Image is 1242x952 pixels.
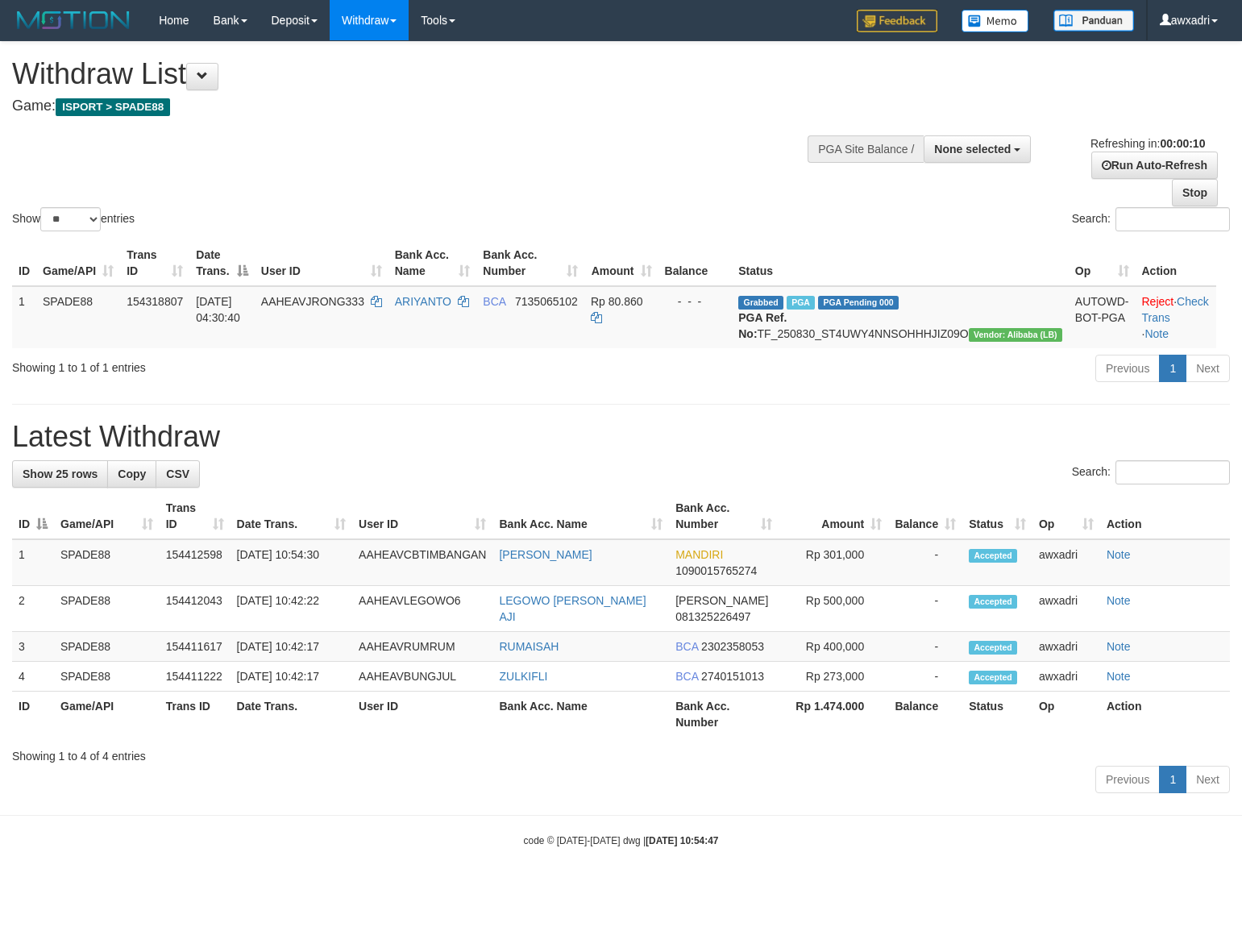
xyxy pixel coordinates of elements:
span: BCA [675,640,698,653]
span: Copy 7135065102 to clipboard [515,295,578,308]
td: SPADE88 [54,632,160,662]
th: Amount: activate to sort column ascending [779,493,888,539]
div: PGA Site Balance / [808,135,924,163]
th: Game/API: activate to sort column ascending [54,493,160,539]
a: CSV [156,460,200,488]
select: Showentries [40,207,101,231]
th: Bank Acc. Number: activate to sort column ascending [669,493,779,539]
td: Rp 500,000 [779,586,888,632]
strong: [DATE] 10:54:47 [646,835,718,846]
a: Note [1107,548,1131,561]
th: ID [12,240,36,286]
th: Trans ID: activate to sort column ascending [120,240,189,286]
th: Balance [888,692,962,738]
a: 1 [1159,355,1186,382]
th: Op: activate to sort column ascending [1032,493,1100,539]
a: Note [1144,327,1169,340]
h1: Withdraw List [12,58,812,90]
th: Balance: activate to sort column ascending [888,493,962,539]
th: User ID [352,692,492,738]
td: SPADE88 [54,586,160,632]
th: Date Trans. [231,692,352,738]
td: AUTOWD-BOT-PGA [1069,286,1136,348]
th: Action [1136,240,1217,286]
a: Reject [1142,295,1174,308]
span: Copy 2740151013 to clipboard [701,670,764,683]
td: [DATE] 10:42:17 [231,632,352,662]
a: Previous [1095,766,1160,793]
a: Note [1107,670,1131,683]
label: Show entries [12,207,135,231]
td: awxadri [1032,539,1100,586]
td: 2 [12,586,54,632]
td: [DATE] 10:42:17 [231,662,352,692]
span: [DATE] 04:30:40 [196,295,240,324]
img: MOTION_logo.png [12,8,135,32]
a: 1 [1159,766,1186,793]
span: BCA [483,295,505,308]
td: 154412043 [160,586,231,632]
button: None selected [924,135,1031,163]
td: AAHEAVBUNGJUL [352,662,492,692]
td: SPADE88 [54,662,160,692]
span: Copy 2302358053 to clipboard [701,640,764,653]
a: Note [1107,594,1131,607]
div: Showing 1 to 4 of 4 entries [12,742,1230,764]
span: Accepted [969,671,1017,684]
a: Next [1186,355,1230,382]
input: Search: [1115,460,1230,484]
span: AAHEAVJRONG333 [261,295,364,308]
span: Show 25 rows [23,468,98,480]
td: [DATE] 10:54:30 [231,539,352,586]
h4: Game: [12,98,812,114]
td: · · [1136,286,1217,348]
a: ARIYANTO [395,295,451,308]
span: Accepted [969,595,1017,609]
input: Search: [1115,207,1230,231]
td: - [888,586,962,632]
span: Refreshing in: [1090,137,1205,150]
a: Check Trans [1142,295,1209,324]
span: MANDIRI [675,548,723,561]
th: Amount: activate to sort column ascending [584,240,658,286]
th: Rp 1.474.000 [779,692,888,738]
th: Op: activate to sort column ascending [1069,240,1136,286]
span: Grabbed [738,296,783,310]
td: TF_250830_ST4UWY4NNSOHHHJIZ09O [732,286,1069,348]
label: Search: [1072,207,1230,231]
strong: 00:00:10 [1160,137,1205,150]
th: Status [732,240,1069,286]
td: SPADE88 [54,539,160,586]
td: 1 [12,286,36,348]
td: 3 [12,632,54,662]
th: Date Trans.: activate to sort column ascending [231,493,352,539]
td: awxadri [1032,632,1100,662]
td: - [888,539,962,586]
img: panduan.png [1053,10,1134,31]
th: Game/API [54,692,160,738]
th: Trans ID [160,692,231,738]
th: Bank Acc. Number: activate to sort column ascending [476,240,584,286]
img: Button%20Memo.svg [962,10,1029,32]
th: Balance [658,240,733,286]
th: ID: activate to sort column descending [12,493,54,539]
td: 4 [12,662,54,692]
a: Show 25 rows [12,460,108,488]
td: 154412598 [160,539,231,586]
span: CSV [166,468,189,480]
a: LEGOWO [PERSON_NAME] AJI [499,594,646,623]
th: Bank Acc. Number [669,692,779,738]
span: Vendor URL: https://dashboard.q2checkout.com/secure [969,328,1062,342]
div: - - - [665,293,726,310]
span: Copy 1090015765274 to clipboard [675,564,757,577]
span: Copy [118,468,146,480]
td: - [888,662,962,692]
th: Action [1100,493,1230,539]
td: SPADE88 [36,286,120,348]
a: Note [1107,640,1131,653]
th: Status [962,692,1032,738]
label: Search: [1072,460,1230,484]
a: [PERSON_NAME] [499,548,592,561]
span: None selected [934,143,1011,156]
span: Copy 081325226497 to clipboard [675,610,750,623]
